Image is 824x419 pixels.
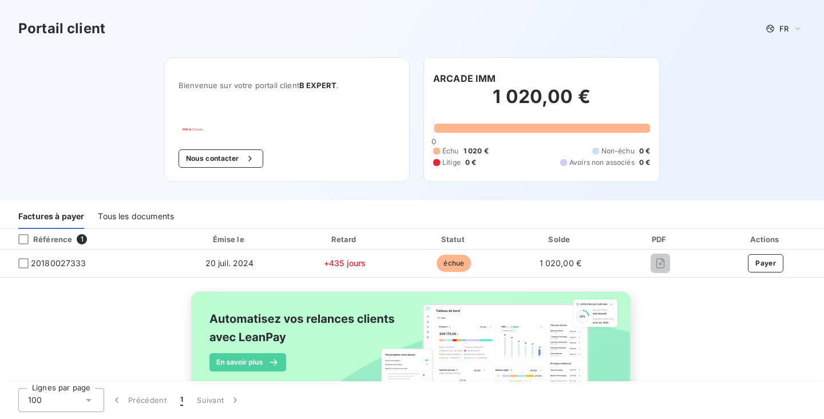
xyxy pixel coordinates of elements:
[437,255,471,272] span: échue
[190,388,248,412] button: Suivant
[98,205,174,229] div: Tous les documents
[9,234,72,244] div: Référence
[172,234,287,245] div: Émise le
[31,258,86,269] span: 20180027333
[442,157,461,168] span: Litige
[615,234,705,245] div: PDF
[104,388,173,412] button: Précédent
[299,81,336,90] span: B EXPERT
[601,146,635,156] span: Non-échu
[639,146,650,156] span: 0 €
[463,146,489,156] span: 1 020 €
[205,258,254,268] span: 20 juil. 2024
[431,137,436,146] span: 0
[179,81,395,90] span: Bienvenue sur votre portail client .
[748,254,783,272] button: Payer
[639,157,650,168] span: 0 €
[28,394,42,406] span: 100
[292,234,398,245] div: Retard
[465,157,476,168] span: 0 €
[433,72,496,85] h6: ARCADE IMM
[569,157,635,168] span: Avoirs non associés
[540,258,582,268] span: 1 020,00 €
[179,124,252,131] img: Company logo
[18,205,84,229] div: Factures à payer
[324,258,366,268] span: +435 jours
[180,394,183,406] span: 1
[779,24,789,33] span: FR
[18,18,105,39] h3: Portail client
[510,234,611,245] div: Solde
[173,388,190,412] button: 1
[77,234,87,244] span: 1
[710,234,822,245] div: Actions
[433,85,650,120] h2: 1 020,00 €
[179,149,263,168] button: Nous contacter
[442,146,459,156] span: Échu
[402,234,505,245] div: Statut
